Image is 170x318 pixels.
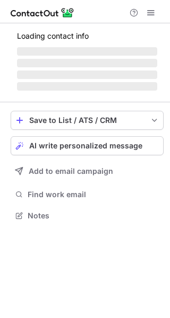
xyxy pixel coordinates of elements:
span: Find work email [28,190,159,199]
span: AI write personalized message [29,142,142,150]
span: ‌ [17,70,157,79]
p: Loading contact info [17,32,157,40]
button: AI write personalized message [11,136,164,155]
span: ‌ [17,47,157,56]
button: save-profile-one-click [11,111,164,130]
img: ContactOut v5.3.10 [11,6,74,19]
div: Save to List / ATS / CRM [29,116,145,125]
span: ‌ [17,82,157,91]
span: ‌ [17,59,157,67]
button: Notes [11,208,164,223]
span: Notes [28,211,159,220]
button: Find work email [11,187,164,202]
span: Add to email campaign [29,167,113,175]
button: Add to email campaign [11,162,164,181]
